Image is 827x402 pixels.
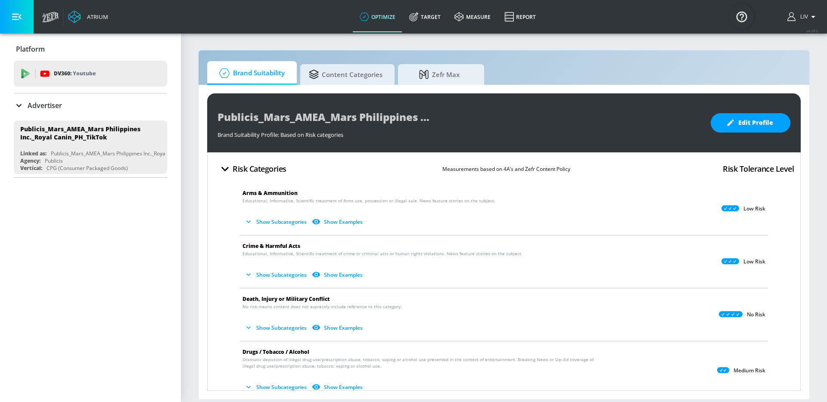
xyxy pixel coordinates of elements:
[28,101,62,110] p: Advertiser
[214,159,290,179] button: Risk Categories
[734,367,765,374] p: Medium Risk
[14,93,167,118] div: Advertiser
[310,268,366,282] button: Show Examples
[353,1,402,32] a: optimize
[243,348,309,356] span: Drugs / Tobacco / Alcohol
[73,69,96,78] p: Youtube
[20,150,47,157] div: Linked as:
[723,163,794,175] h4: Risk Tolerance Level
[14,61,167,87] div: DV360: Youtube
[243,215,310,229] button: Show Subcategories
[806,28,818,33] span: v 4.28.0
[448,1,497,32] a: measure
[243,303,402,310] span: No risk means content does not expressly include reference to this category.
[243,242,300,250] span: Crime & Harmful Acts
[797,14,808,20] span: login as: liv.ho@zefr.com
[45,157,63,164] div: Publicis
[14,121,167,174] div: Publicis_Mars_AMEA_Mars Philippines Inc._Royal Canin_PH_TikTokLinked as:Publicis_Mars_AMEA_Mars P...
[711,113,790,133] button: Edit Profile
[310,215,366,229] button: Show Examples
[747,311,765,318] p: No Risk
[497,1,543,32] a: Report
[14,37,167,61] div: Platform
[243,198,495,204] span: Educational, Informative, Scientific treatment of Arms use, possession or illegal sale. News feat...
[243,380,310,394] button: Show Subcategories
[243,189,298,197] span: Arms & Ammunition
[218,127,702,139] div: Brand Suitability Profile: Based on Risk categories
[243,295,330,303] span: Death, Injury or Military Conflict
[47,164,128,172] div: CPG (Consumer Packaged Goods)
[243,356,599,369] span: Dramatic depiction of illegal drug use/prescription abuse, tobacco, vaping or alcohol use present...
[54,69,96,78] p: DV360:
[20,164,42,172] div: Vertical:
[233,163,286,175] h4: Risk Categories
[243,268,310,282] button: Show Subcategories
[51,150,208,157] div: Publicis_Mars_AMEA_Mars Philippines Inc._Royal Canin_PH_TikTok
[442,164,570,173] p: Measurements based on 4A’s and Zefr Content Policy
[743,258,765,265] p: Low Risk
[402,1,448,32] a: Target
[243,321,310,335] button: Show Subcategories
[787,12,818,22] button: Liv
[728,118,773,128] span: Edit Profile
[407,64,472,85] span: Zefr Max
[20,157,40,164] div: Agency:
[20,125,153,141] div: Publicis_Mars_AMEA_Mars Philippines Inc._Royal Canin_PH_TikTok
[730,4,754,28] button: Open Resource Center
[309,64,382,85] span: Content Categories
[743,205,765,212] p: Low Risk
[16,44,45,54] p: Platform
[310,380,366,394] button: Show Examples
[310,321,366,335] button: Show Examples
[68,10,108,23] a: Atrium
[84,13,108,21] div: Atrium
[216,63,285,83] span: Brand Suitability
[243,250,522,257] span: Educational, Informative, Scientific treatment of crime or criminal acts or human rights violatio...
